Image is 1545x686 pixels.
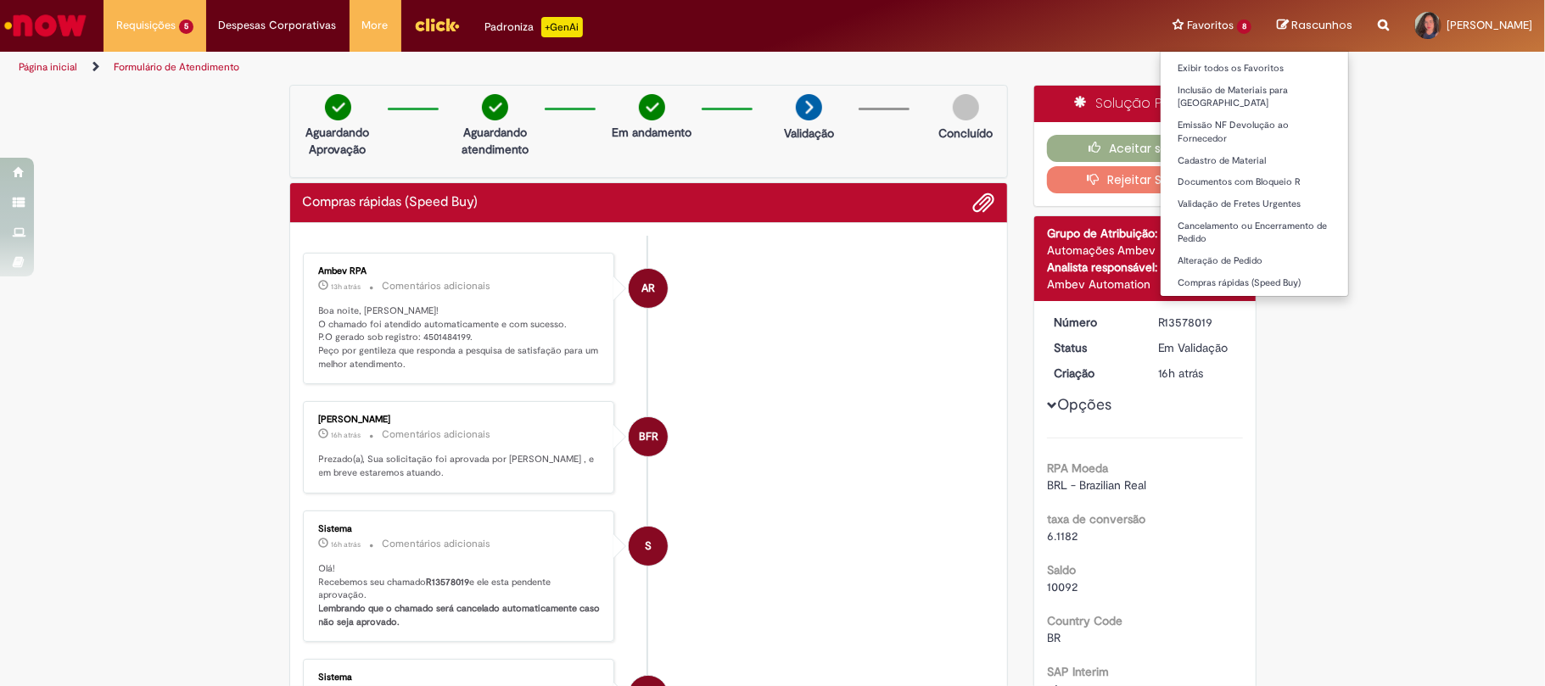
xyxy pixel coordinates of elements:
[319,602,603,628] b: Lembrando que o chamado será cancelado automaticamente caso não seja aprovado.
[319,524,602,534] div: Sistema
[612,124,691,141] p: Em andamento
[1047,242,1243,259] div: Automações Ambev
[1291,17,1352,33] span: Rascunhos
[219,17,337,34] span: Despesas Corporativas
[362,17,389,34] span: More
[332,539,361,549] time: 29/09/2025 16:05:28
[414,12,460,37] img: click_logo_yellow_360x200.png
[938,125,993,142] p: Concluído
[1047,562,1076,577] b: Saldo
[19,60,77,74] a: Página inicial
[383,279,491,293] small: Comentários adicionais
[1161,59,1348,78] a: Exibir todos os Favoritos
[1041,314,1145,331] dt: Número
[427,576,470,588] b: R13578019
[1158,365,1204,381] time: 29/09/2025 16:05:16
[1047,135,1243,162] button: Aceitar solução
[1161,116,1348,148] a: Emissão NF Devolução ao Fornecedor
[1161,81,1348,113] a: Inclusão de Materiais para [GEOGRAPHIC_DATA]
[1047,511,1145,527] b: taxa de conversão
[1047,259,1243,276] div: Analista responsável:
[1047,477,1146,493] span: BRL - Brazilian Real
[629,269,668,308] div: Ambev RPA
[1158,365,1204,381] span: 16h atrás
[1047,166,1243,193] button: Rejeitar Solução
[1047,664,1109,679] b: SAP Interim
[1161,173,1348,192] a: Documentos com Bloqueio R
[1158,365,1237,382] div: 29/09/2025 16:05:16
[1047,225,1243,242] div: Grupo de Atribuição:
[1047,613,1122,628] b: Country Code
[319,453,602,479] p: Prezado(a), Sua solicitação foi aprovada por [PERSON_NAME] , e em breve estaremos atuando.
[1047,579,1078,594] span: 10092
[454,124,536,158] p: Aguardando atendimento
[645,526,652,566] span: S
[1277,18,1352,34] a: Rascunhos
[297,124,379,158] p: Aguardando Aprovação
[796,94,822,120] img: arrow-next.png
[1034,86,1256,122] div: Solução Proposta
[1047,460,1108,476] b: RPA Moeda
[1237,20,1251,34] span: 8
[485,17,583,37] div: Padroniza
[319,562,602,629] p: Olá! Recebemos seu chamado e ele esta pendente aprovação.
[303,195,479,210] h2: Compras rápidas (Speed Buy) Histórico de tíquete
[319,415,602,425] div: [PERSON_NAME]
[972,192,994,214] button: Adicionar anexos
[639,416,658,457] span: BFR
[383,427,491,442] small: Comentários adicionais
[541,17,583,37] p: +GenAi
[332,430,361,440] span: 16h atrás
[2,8,89,42] img: ServiceNow
[629,527,668,566] div: System
[1041,365,1145,382] dt: Criação
[639,94,665,120] img: check-circle-green.png
[1047,528,1078,544] span: 6.1182
[1161,195,1348,214] a: Validação de Fretes Urgentes
[325,94,351,120] img: check-circle-green.png
[114,60,239,74] a: Formulário de Atendimento
[1187,17,1234,34] span: Favoritos
[641,268,655,309] span: AR
[1161,217,1348,248] a: Cancelamento ou Encerramento de Pedido
[784,125,834,142] p: Validação
[1158,339,1237,356] div: Em Validação
[1158,314,1237,331] div: R13578019
[319,266,602,276] div: Ambev RPA
[953,94,979,120] img: img-circle-grey.png
[179,20,193,34] span: 5
[482,94,508,120] img: check-circle-green.png
[1160,51,1349,297] ul: Favoritos
[332,539,361,549] span: 16h atrás
[1161,252,1348,270] a: Alteração de Pedido
[1447,18,1532,32] span: [PERSON_NAME]
[13,52,1017,83] ul: Trilhas de página
[319,672,602,683] div: Sistema
[1047,276,1243,293] div: Ambev Automation
[1161,152,1348,170] a: Cadastro de Material
[383,537,491,551] small: Comentários adicionais
[332,282,361,292] time: 29/09/2025 19:05:40
[332,282,361,292] span: 13h atrás
[629,417,668,456] div: Bruno Fernandes Ruiz
[116,17,176,34] span: Requisições
[1161,274,1348,293] a: Compras rápidas (Speed Buy)
[1041,339,1145,356] dt: Status
[319,304,602,371] p: Boa noite, [PERSON_NAME]! O chamado foi atendido automaticamente e com sucesso. P.O gerado sob re...
[332,430,361,440] time: 29/09/2025 16:20:52
[1047,630,1061,645] span: BR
